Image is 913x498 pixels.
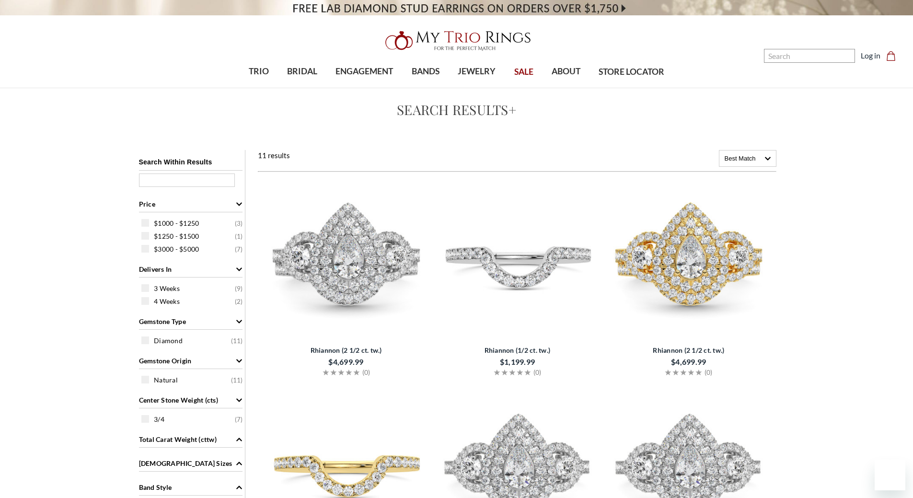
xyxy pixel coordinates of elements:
span: STORE LOCATOR [599,66,664,78]
a: BRIDAL [278,56,326,87]
span: SALE [514,66,533,78]
input: Search and use arrows or TAB to navigate results [764,49,855,63]
button: submenu toggle [359,87,369,88]
a: SALE [505,57,542,88]
button: submenu toggle [298,87,307,88]
a: ENGAGEMENT [326,56,402,87]
span: BRIDAL [287,65,317,78]
span: ABOUT [552,65,580,78]
button: submenu toggle [472,87,482,88]
span: ENGAGEMENT [335,65,393,78]
img: My Trio Rings [380,25,533,56]
span: TRIO [249,65,269,78]
button: submenu toggle [561,87,571,88]
a: Log in [861,50,880,61]
h1: Search Results+ [117,100,796,120]
button: submenu toggle [254,87,264,88]
a: Cart with 0 items [886,50,901,61]
a: TRIO [240,56,278,87]
a: My Trio Rings [265,25,648,56]
svg: cart.cart_preview [886,51,896,61]
iframe: Button to launch messaging window [875,460,905,490]
a: JEWELRY [449,56,505,87]
a: BANDS [403,56,449,87]
button: submenu toggle [421,87,430,88]
span: BANDS [412,65,439,78]
span: JEWELRY [458,65,496,78]
a: STORE LOCATOR [589,57,673,88]
a: ABOUT [543,56,589,87]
